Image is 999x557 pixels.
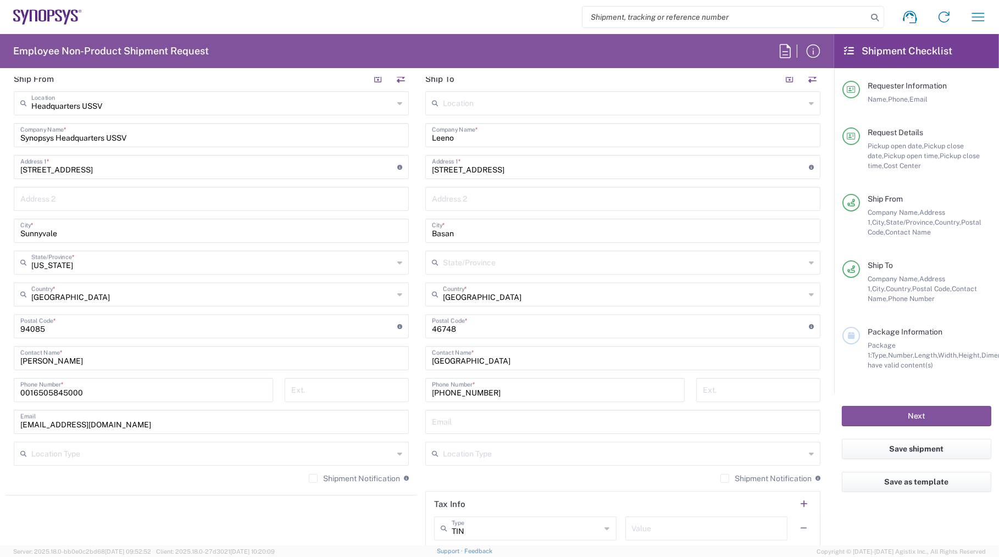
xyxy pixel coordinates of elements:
span: City, [872,285,886,293]
span: Name, [868,95,888,103]
span: Company Name, [868,208,919,216]
span: Number, [888,351,914,359]
span: Cost Center [884,161,921,170]
button: Next [842,406,991,426]
a: Support [437,548,464,554]
span: Postal Code, [912,285,952,293]
span: Copyright © [DATE]-[DATE] Agistix Inc., All Rights Reserved [817,547,986,556]
button: Save as template [842,472,991,492]
span: State/Province, [886,218,935,226]
span: Company Name, [868,275,919,283]
h2: Ship To [425,74,454,85]
h2: Tax Info [434,499,465,510]
span: Contact Name [885,228,931,236]
span: Requester Information [868,81,947,90]
span: City, [872,218,886,226]
span: Package Information [868,327,942,336]
span: Height, [958,351,981,359]
span: Phone Number [888,294,935,303]
input: Shipment, tracking or reference number [582,7,867,27]
span: Width, [938,351,958,359]
span: Country, [935,218,961,226]
h2: Ship From [14,74,54,85]
span: Server: 2025.18.0-bb0e0c2bd68 [13,548,151,555]
span: Email [909,95,928,103]
span: Ship From [868,194,903,203]
span: Package 1: [868,341,896,359]
h2: Shipment Checklist [844,44,952,58]
span: Ship To [868,261,893,270]
button: Save shipment [842,439,991,459]
span: Type, [872,351,888,359]
span: Pickup open date, [868,142,924,150]
span: Client: 2025.18.0-27d3021 [156,548,275,555]
span: Length, [914,351,938,359]
span: [DATE] 09:52:52 [105,548,151,555]
a: Feedback [464,548,492,554]
label: Shipment Notification [720,474,812,483]
span: Country, [886,285,912,293]
h2: Employee Non-Product Shipment Request [13,44,209,58]
span: [DATE] 10:20:09 [230,548,275,555]
label: Shipment Notification [309,474,400,483]
span: Phone, [888,95,909,103]
span: Request Details [868,128,923,137]
span: Pickup open time, [884,152,940,160]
